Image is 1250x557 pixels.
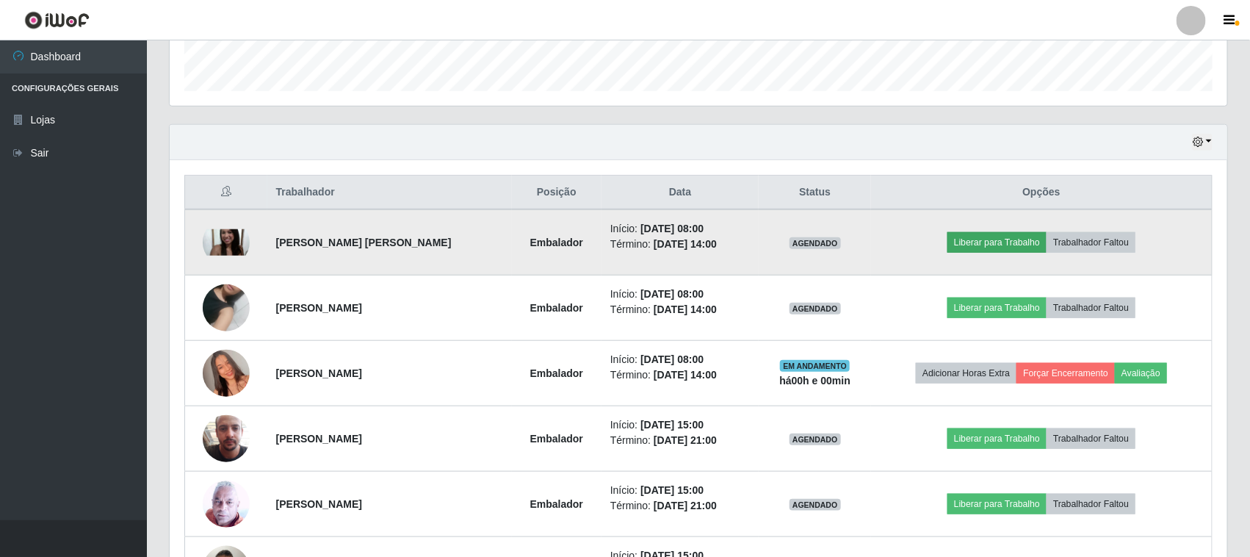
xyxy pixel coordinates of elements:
[947,494,1047,514] button: Liberar para Trabalho
[640,353,704,365] time: [DATE] 08:00
[267,176,512,210] th: Trabalhador
[790,434,841,445] span: AGENDADO
[610,367,750,383] li: Término:
[654,303,717,315] time: [DATE] 14:00
[1115,363,1167,384] button: Avaliação
[610,498,750,514] li: Término:
[1047,232,1135,253] button: Trabalhador Faltou
[640,288,704,300] time: [DATE] 08:00
[1047,298,1135,318] button: Trabalhador Faltou
[759,176,871,210] th: Status
[530,302,583,314] strong: Embalador
[203,331,250,415] img: 1751455620559.jpeg
[916,363,1016,384] button: Adicionar Horas Extra
[780,375,851,387] strong: há 00 h e 00 min
[530,498,583,510] strong: Embalador
[530,237,583,248] strong: Embalador
[654,500,717,511] time: [DATE] 21:00
[654,369,717,381] time: [DATE] 14:00
[654,238,717,250] time: [DATE] 14:00
[654,434,717,446] time: [DATE] 21:00
[203,266,250,350] img: 1700235311626.jpeg
[780,360,850,372] span: EM ANDAMENTO
[203,480,250,528] img: 1702413262661.jpeg
[203,229,250,256] img: 1676406696762.jpeg
[871,176,1212,210] th: Opções
[530,367,583,379] strong: Embalador
[276,498,362,510] strong: [PERSON_NAME]
[203,397,250,481] img: 1745843945427.jpeg
[610,302,750,317] li: Término:
[610,483,750,498] li: Início:
[790,237,841,249] span: AGENDADO
[24,11,90,29] img: CoreUI Logo
[947,232,1047,253] button: Liberar para Trabalho
[512,176,601,210] th: Posição
[610,417,750,433] li: Início:
[640,223,704,234] time: [DATE] 08:00
[790,303,841,315] span: AGENDADO
[1047,494,1135,514] button: Trabalhador Faltou
[640,484,704,496] time: [DATE] 15:00
[1016,363,1115,384] button: Forçar Encerramento
[610,287,750,302] li: Início:
[530,433,583,445] strong: Embalador
[276,302,362,314] strong: [PERSON_NAME]
[601,176,759,210] th: Data
[947,298,1047,318] button: Liberar para Trabalho
[947,428,1047,449] button: Liberar para Trabalho
[610,237,750,252] li: Término:
[276,237,452,248] strong: [PERSON_NAME] [PERSON_NAME]
[640,419,704,431] time: [DATE] 15:00
[276,433,362,445] strong: [PERSON_NAME]
[610,433,750,448] li: Término:
[1047,428,1135,449] button: Trabalhador Faltou
[276,367,362,379] strong: [PERSON_NAME]
[790,499,841,511] span: AGENDADO
[610,352,750,367] li: Início:
[610,221,750,237] li: Início:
